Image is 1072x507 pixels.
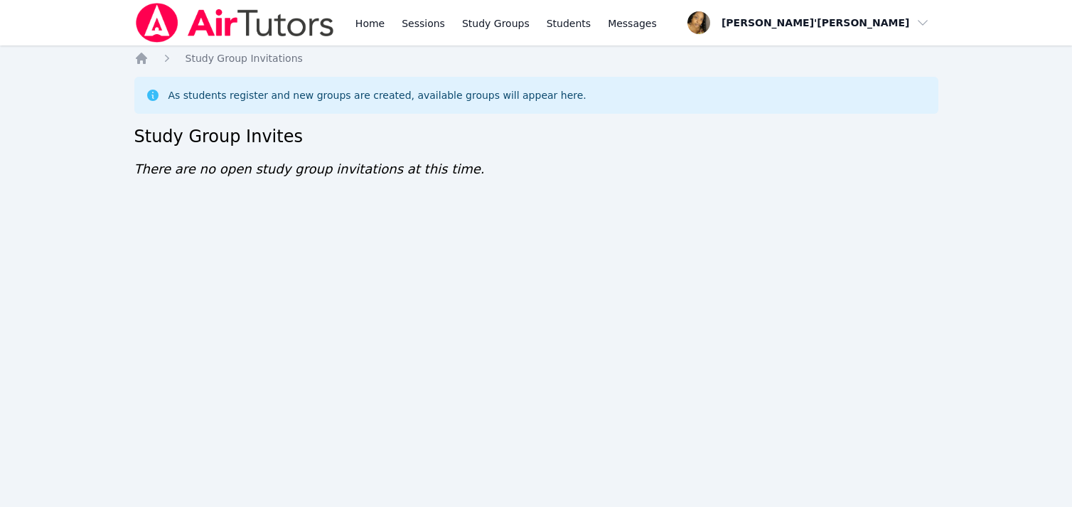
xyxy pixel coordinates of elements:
[134,161,485,176] span: There are no open study group invitations at this time.
[186,51,303,65] a: Study Group Invitations
[134,125,938,148] h2: Study Group Invites
[186,53,303,64] span: Study Group Invitations
[134,51,938,65] nav: Breadcrumb
[168,88,586,102] div: As students register and new groups are created, available groups will appear here.
[134,3,336,43] img: Air Tutors
[608,16,657,31] span: Messages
